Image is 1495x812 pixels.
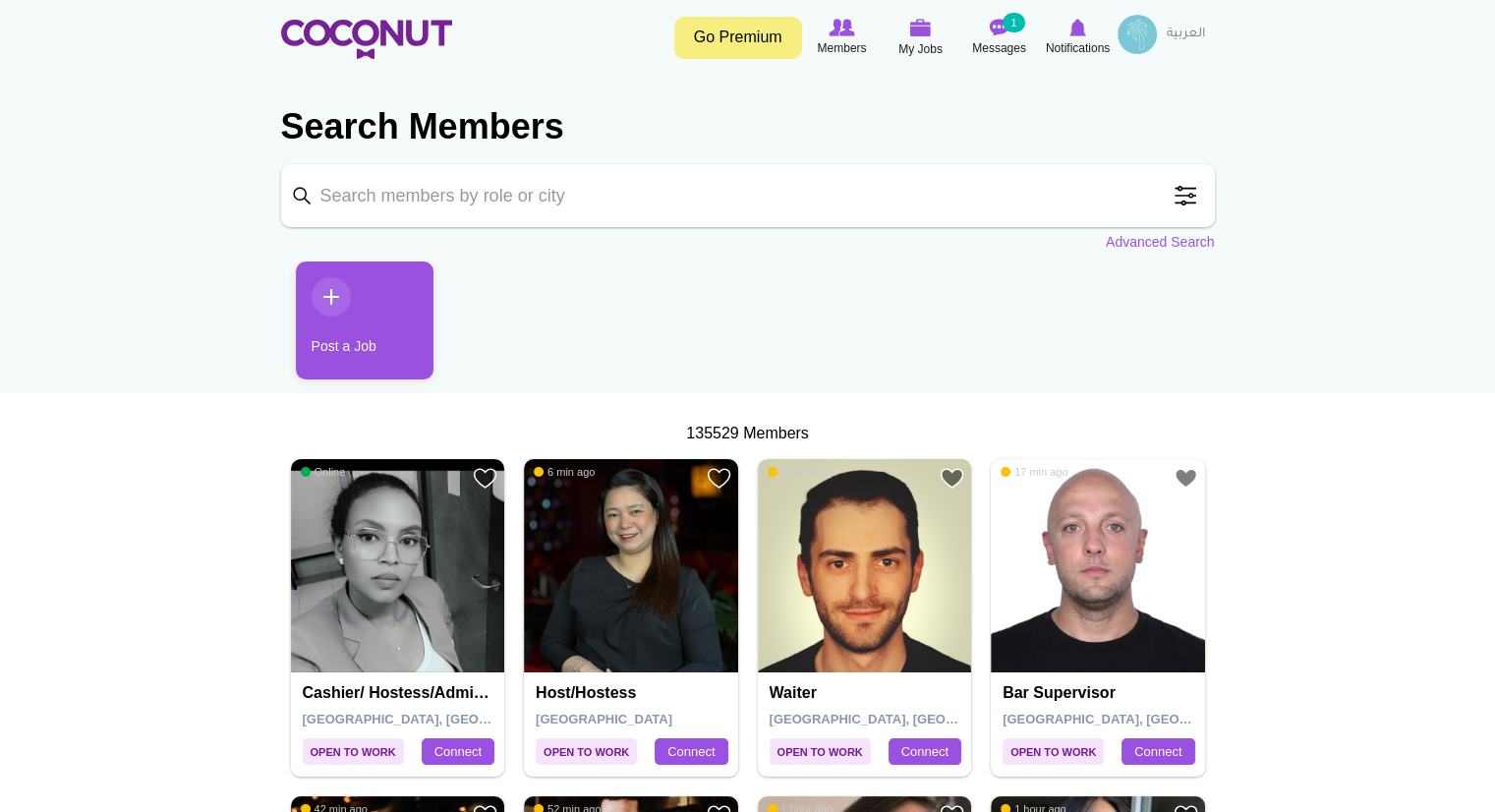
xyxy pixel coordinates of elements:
a: Connect [1121,738,1194,766]
a: Messages Messages 1 [960,15,1039,60]
h4: Host/Hostess [536,684,731,702]
img: My Jobs [910,19,932,36]
span: Open to Work [303,738,404,765]
img: Messages [990,19,1009,36]
a: العربية [1157,15,1215,54]
a: Post a Job [296,261,433,379]
li: 1 / 1 [281,261,419,394]
span: [GEOGRAPHIC_DATA], [GEOGRAPHIC_DATA] [1003,712,1283,726]
h2: Search Members [281,103,1215,150]
div: 135529 Members [281,423,1215,445]
span: Messages [972,38,1026,58]
span: Notifications [1046,38,1110,58]
a: Add to Favourites [473,466,497,491]
span: Open to Work [536,738,637,765]
h4: Cashier/ hostess/admin cashier [303,684,498,702]
span: Open to Work [1003,738,1104,765]
span: [GEOGRAPHIC_DATA], [GEOGRAPHIC_DATA] [303,712,583,726]
a: Connect [889,738,961,766]
img: Notifications [1069,19,1086,36]
span: [GEOGRAPHIC_DATA] [536,712,672,726]
span: 17 min ago [1001,465,1067,479]
a: Connect [655,738,727,766]
span: My Jobs [898,39,943,59]
h4: Waiter [770,684,965,702]
a: Browse Members Members [803,15,882,60]
span: Members [817,38,866,58]
span: Online [301,465,346,479]
a: Connect [422,738,494,766]
img: Browse Members [829,19,854,36]
h4: Bar Supervisor [1003,684,1198,702]
span: [GEOGRAPHIC_DATA], [GEOGRAPHIC_DATA] [770,712,1050,726]
a: Add to Favourites [1174,466,1198,491]
span: Open to Work [770,738,871,765]
a: My Jobs My Jobs [882,15,960,61]
span: 6 min ago [768,465,829,479]
img: Home [281,20,452,59]
a: Advanced Search [1106,232,1215,252]
span: 6 min ago [534,465,595,479]
input: Search members by role or city [281,164,1215,227]
a: Notifications Notifications [1039,15,1118,60]
a: Add to Favourites [707,466,731,491]
a: Add to Favourites [940,466,964,491]
small: 1 [1003,13,1024,32]
a: Go Premium [674,17,802,59]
